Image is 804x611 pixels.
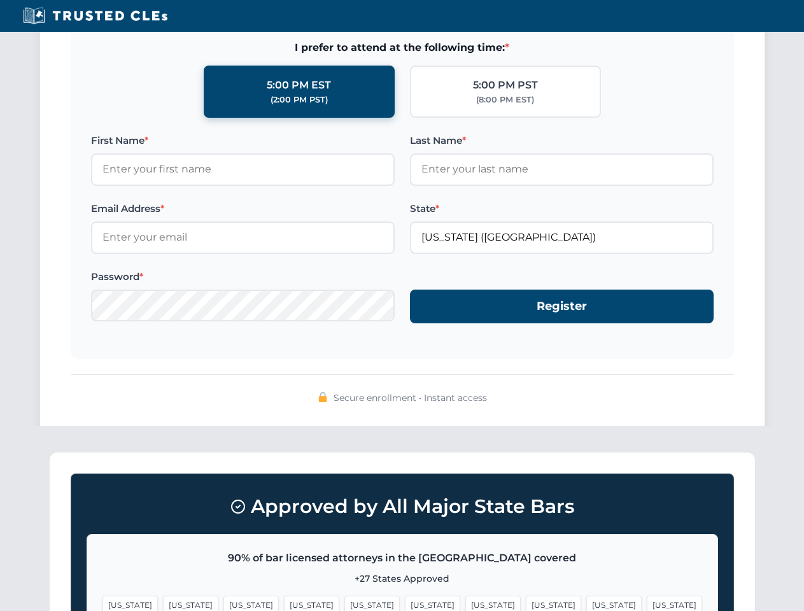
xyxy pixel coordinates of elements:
[410,221,714,253] input: Florida (FL)
[91,201,395,216] label: Email Address
[318,392,328,402] img: 🔒
[91,221,395,253] input: Enter your email
[87,489,718,524] h3: Approved by All Major State Bars
[91,39,714,56] span: I prefer to attend at the following time:
[271,94,328,106] div: (2:00 PM PST)
[267,77,331,94] div: 5:00 PM EST
[410,290,714,323] button: Register
[476,94,534,106] div: (8:00 PM EST)
[102,572,702,586] p: +27 States Approved
[473,77,538,94] div: 5:00 PM PST
[410,153,714,185] input: Enter your last name
[19,6,171,25] img: Trusted CLEs
[91,133,395,148] label: First Name
[410,201,714,216] label: State
[91,269,395,284] label: Password
[102,550,702,566] p: 90% of bar licensed attorneys in the [GEOGRAPHIC_DATA] covered
[410,133,714,148] label: Last Name
[91,153,395,185] input: Enter your first name
[334,391,487,405] span: Secure enrollment • Instant access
